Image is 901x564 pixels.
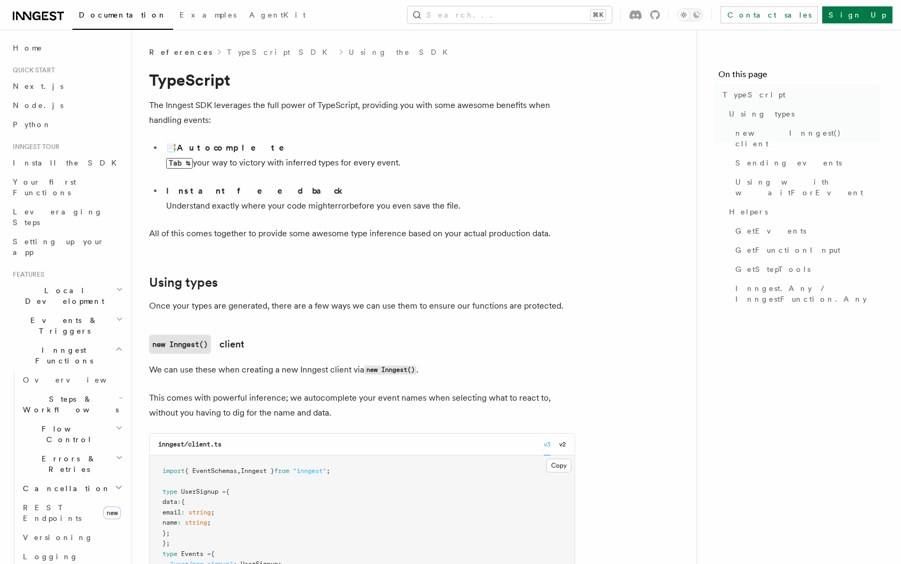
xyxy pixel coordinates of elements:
[735,245,840,255] span: GetFunctionInput
[19,389,125,419] button: Steps & Workflows
[227,47,334,57] a: TypeScript SDK
[23,503,81,522] span: REST Endpoints
[19,483,111,494] span: Cancellation
[23,376,133,384] span: Overview
[9,345,115,366] span: Inngest Functions
[19,528,125,547] a: Versioning
[207,550,211,558] span: =
[274,467,289,475] span: from
[189,509,211,516] span: string
[237,467,241,475] span: ,
[149,98,575,128] p: The Inngest SDK leverages the full power of TypeScript, providing you with some awesome benefits ...
[19,453,116,475] span: Errors & Retries
[226,488,230,495] span: {
[23,552,78,561] span: Logging
[9,281,125,311] button: Local Development
[19,419,125,449] button: Flow Control
[149,298,575,313] p: Once your types are generated, there are a few ways we can use them to ensure our functions are p...
[149,275,218,290] a: Using types
[718,68,880,85] h4: On this page
[177,498,181,505] span: :
[731,221,880,240] a: GetEvents
[162,498,177,505] span: data
[177,143,299,153] strong: Autocomplete
[162,509,181,516] span: email
[149,226,575,241] p: All of this comes together to provide some awesome type inference based on your actual production...
[249,11,306,19] span: AgentKit
[162,550,177,558] span: type
[9,143,60,151] span: Inngest tour
[718,85,880,104] a: TypeScript
[731,153,880,172] a: Sending events
[181,550,203,558] span: Events
[725,202,880,221] a: Helpers
[149,391,575,420] p: This comes with powerful inference; we autocomplete your event names when selecting what to react...
[9,38,125,57] a: Home
[9,96,125,115] a: Node.js
[162,540,170,547] span: };
[19,394,119,415] span: Steps & Workflows
[72,3,173,30] a: Documentation
[13,159,123,167] span: Install the SDK
[9,232,125,262] a: Setting up your app
[19,424,116,445] span: Flow Control
[9,77,125,96] a: Next.js
[185,519,207,526] span: string
[179,11,236,19] span: Examples
[13,120,52,129] span: Python
[9,315,116,336] span: Events & Triggers
[330,201,349,211] span: error
[162,519,177,526] span: name
[181,498,185,505] span: {
[177,519,181,526] span: :
[731,123,880,153] a: new Inngest() client
[822,6,892,23] a: Sign Up
[13,237,104,256] span: Setting up your app
[731,279,880,309] a: Inngest.Any / InngestFunction.Any
[544,434,551,455] button: v3
[735,157,842,168] span: Sending events
[546,459,571,472] button: Copy
[364,366,416,375] code: new Inngest()
[19,449,125,479] button: Errors & Retries
[9,115,125,134] a: Python
[162,488,177,495] span: type
[735,177,880,198] span: Using with waitForEvent
[725,104,880,123] a: Using types
[149,335,244,354] a: new Inngest()client
[222,488,226,495] span: =
[163,140,575,179] li: 📑 your way to victory with inferred types for every event.
[241,467,274,475] span: Inngest }
[591,10,605,20] kbd: ⌘K
[211,550,215,558] span: {
[735,128,880,149] span: new Inngest() client
[149,47,212,57] span: References
[729,206,768,217] span: Helpers
[19,370,125,389] a: Overview
[9,270,44,279] span: Features
[13,43,43,53] span: Home
[13,82,63,90] span: Next.js
[19,479,125,498] button: Cancellation
[13,208,103,227] span: Leveraging Steps
[559,434,566,455] button: v2
[9,311,125,341] button: Events & Triggers
[181,509,185,516] span: :
[9,172,125,202] a: Your first Functions
[162,467,185,475] span: import
[735,264,810,275] span: GetStepTools
[79,11,167,19] span: Documentation
[731,172,880,202] a: Using with waitForEvent
[720,6,818,23] a: Contact sales
[158,441,222,448] code: inngest/client.ts
[723,89,785,100] span: TypeScript
[103,507,121,519] span: new
[731,260,880,279] a: GetStepTools
[207,519,211,526] span: ;
[13,101,63,110] span: Node.js
[9,341,125,370] button: Inngest Functions
[162,529,170,537] span: };
[243,3,312,29] a: AgentKit
[9,153,125,172] a: Install the SDK
[163,184,575,213] li: Understand exactly where your code might before you even save the file.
